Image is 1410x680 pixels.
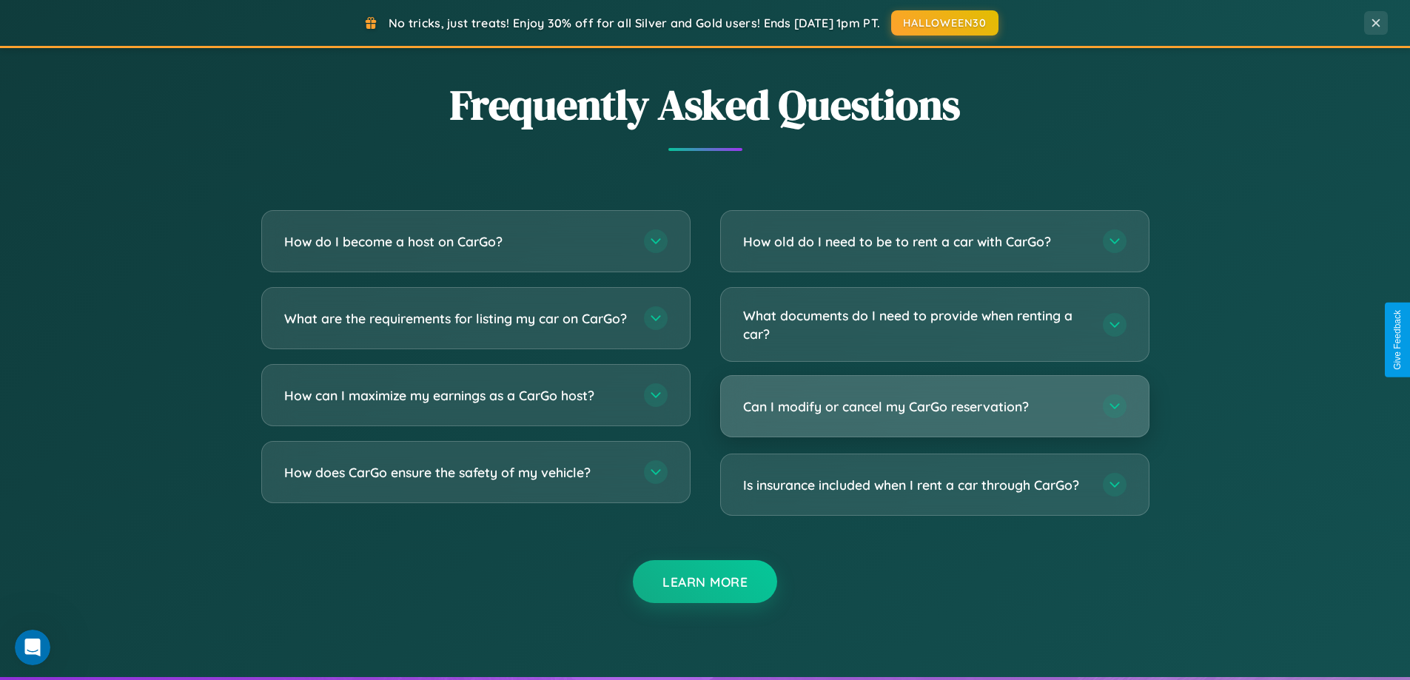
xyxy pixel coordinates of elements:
[743,232,1088,251] h3: How old do I need to be to rent a car with CarGo?
[743,397,1088,416] h3: Can I modify or cancel my CarGo reservation?
[389,16,880,30] span: No tricks, just treats! Enjoy 30% off for all Silver and Gold users! Ends [DATE] 1pm PT.
[15,630,50,665] iframe: Intercom live chat
[633,560,777,603] button: Learn More
[743,476,1088,494] h3: Is insurance included when I rent a car through CarGo?
[284,386,629,405] h3: How can I maximize my earnings as a CarGo host?
[284,463,629,482] h3: How does CarGo ensure the safety of my vehicle?
[743,306,1088,343] h3: What documents do I need to provide when renting a car?
[284,232,629,251] h3: How do I become a host on CarGo?
[284,309,629,328] h3: What are the requirements for listing my car on CarGo?
[261,76,1149,133] h2: Frequently Asked Questions
[1392,310,1403,370] div: Give Feedback
[891,10,998,36] button: HALLOWEEN30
